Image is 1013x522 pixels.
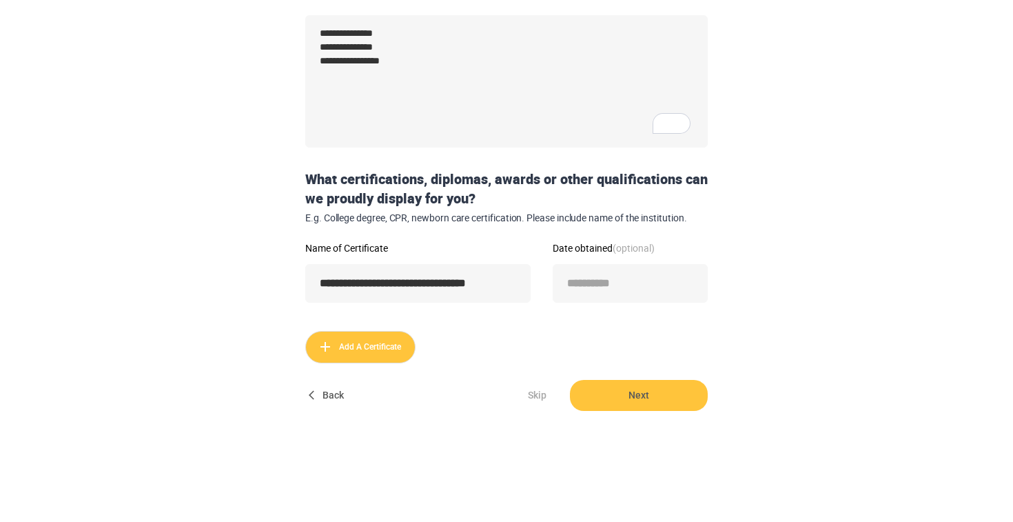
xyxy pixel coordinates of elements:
button: Skip [515,380,559,411]
button: Add A Certificate [305,331,416,363]
div: What certifications, diplomas, awards or other qualifications can we proudly display for you? [300,170,713,224]
textarea: To enrich screen reader interactions, please activate Accessibility in Grammarly extension settings [305,15,708,148]
button: Back [305,380,349,411]
span: E.g. College degree, CPR, newborn care certification. Please include name of the institution. [305,212,708,224]
strong: (optional) [613,241,655,254]
button: Next [570,380,708,411]
span: Date obtained [553,241,655,254]
span: Add A Certificate [306,332,415,363]
label: Name of Certificate [305,243,531,253]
